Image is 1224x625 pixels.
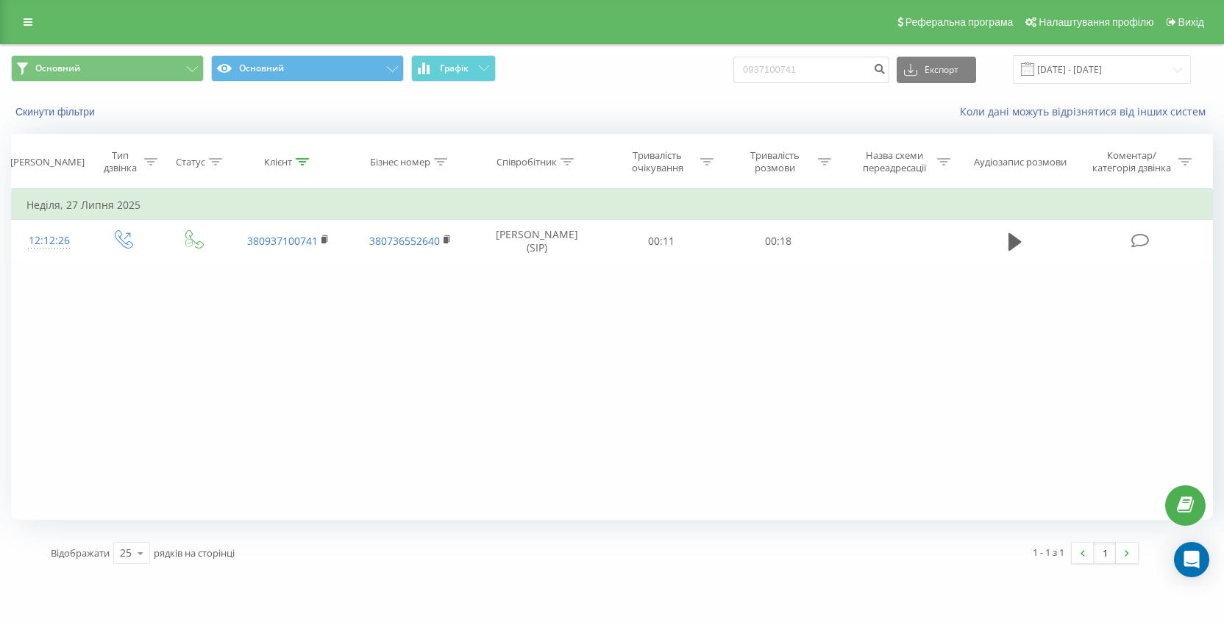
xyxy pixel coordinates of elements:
td: [PERSON_NAME] (SIP) [471,220,602,262]
div: Тривалість розмови [736,149,814,174]
button: Графік [411,55,496,82]
div: 1 - 1 з 1 [1033,545,1064,560]
span: Вихід [1178,16,1204,28]
div: Бізнес номер [370,156,430,168]
span: Реферальна програма [905,16,1014,28]
span: Відображати [51,546,110,560]
div: 25 [120,546,132,560]
div: Клієнт [264,156,292,168]
a: 380937100741 [247,234,318,248]
td: Неділя, 27 Липня 2025 [12,190,1213,220]
a: 380736552640 [369,234,440,248]
div: [PERSON_NAME] [10,156,85,168]
td: 00:18 [719,220,836,262]
button: Експорт [897,57,976,83]
div: Тип дзвінка [99,149,140,174]
div: Співробітник [497,156,557,168]
div: Open Intercom Messenger [1174,542,1209,577]
button: Скинути фільтри [11,105,102,118]
input: Пошук за номером [733,57,889,83]
a: 1 [1094,543,1116,563]
div: Аудіозапис розмови [974,156,1067,168]
span: Основний [35,63,80,74]
span: рядків на сторінці [154,546,235,560]
td: 00:11 [602,220,719,262]
div: Тривалість очікування [618,149,697,174]
div: Статус [176,156,205,168]
div: Назва схеми переадресації [855,149,933,174]
span: Графік [440,63,469,74]
button: Основний [11,55,204,82]
div: 12:12:26 [26,226,72,255]
a: Коли дані можуть відрізнятися вiд інших систем [960,104,1213,118]
span: Налаштування профілю [1039,16,1153,28]
button: Основний [211,55,404,82]
div: Коментар/категорія дзвінка [1089,149,1175,174]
